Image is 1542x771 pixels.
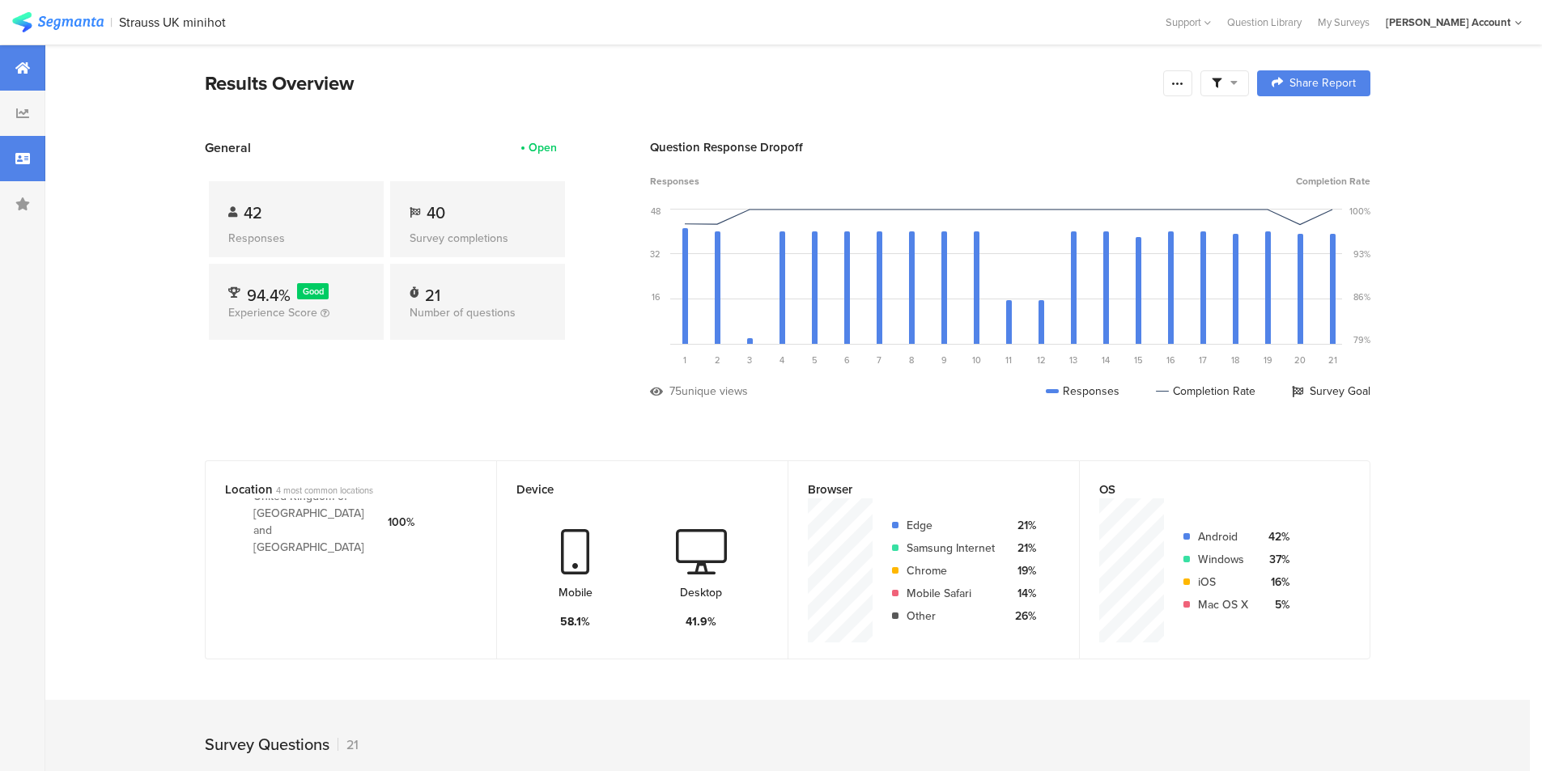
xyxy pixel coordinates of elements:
[110,13,113,32] div: |
[682,383,748,400] div: unique views
[1037,354,1046,366] span: 12
[12,12,104,32] img: segmanta logo
[907,540,995,557] div: Samsung Internet
[1166,10,1211,35] div: Support
[1353,248,1370,261] div: 93%
[410,230,546,247] div: Survey completions
[228,230,364,247] div: Responses
[388,514,414,531] div: 100%
[1198,528,1248,545] div: Android
[1198,551,1248,568] div: Windows
[1231,354,1239,366] span: 18
[1166,354,1175,366] span: 16
[909,354,914,366] span: 8
[907,562,995,579] div: Chrome
[1134,354,1143,366] span: 15
[650,248,661,261] div: 32
[747,354,752,366] span: 3
[1198,596,1248,613] div: Mac OS X
[669,383,682,400] div: 75
[1386,15,1510,30] div: [PERSON_NAME] Account
[1261,528,1289,545] div: 42%
[253,488,375,556] div: United Kingdom of [GEOGRAPHIC_DATA] and [GEOGRAPHIC_DATA]
[1199,354,1207,366] span: 17
[1008,562,1036,579] div: 19%
[247,283,291,307] span: 94.4%
[1296,174,1370,189] span: Completion Rate
[1289,78,1356,89] span: Share Report
[1292,383,1370,400] div: Survey Goal
[205,732,329,756] div: Survey Questions
[228,304,317,321] span: Experience Score
[1156,383,1255,400] div: Completion Rate
[225,481,450,498] div: Location
[1349,205,1370,218] div: 100%
[1261,551,1289,568] div: 37%
[1005,354,1012,366] span: 11
[1353,290,1370,303] div: 86%
[1008,608,1036,625] div: 26%
[1046,383,1119,400] div: Responses
[303,285,324,298] span: Good
[559,584,593,601] div: Mobile
[1008,585,1036,602] div: 14%
[877,354,881,366] span: 7
[244,201,262,225] span: 42
[907,517,995,534] div: Edge
[907,585,995,602] div: Mobile Safari
[1328,354,1337,366] span: 21
[276,484,373,497] span: 4 most common locations
[1008,517,1036,534] div: 21%
[680,584,722,601] div: Desktop
[972,354,981,366] span: 10
[205,69,1155,98] div: Results Overview
[651,205,661,218] div: 48
[686,613,716,630] div: 41.9%
[1069,354,1077,366] span: 13
[1261,574,1289,591] div: 16%
[1310,15,1378,30] a: My Surveys
[1261,596,1289,613] div: 5%
[427,201,445,225] span: 40
[1294,354,1306,366] span: 20
[812,354,818,366] span: 5
[205,138,251,157] span: General
[119,15,226,30] div: Strauss UK minihot
[652,290,661,303] div: 16
[683,354,686,366] span: 1
[529,139,557,156] div: Open
[338,735,359,754] div: 21
[1198,574,1248,591] div: iOS
[1264,354,1272,366] span: 19
[808,481,1033,498] div: Browser
[907,608,995,625] div: Other
[844,354,850,366] span: 6
[1353,333,1370,346] div: 79%
[516,481,741,498] div: Device
[1219,15,1310,30] a: Question Library
[941,354,947,366] span: 9
[1099,481,1323,498] div: OS
[425,283,440,299] div: 21
[650,174,699,189] span: Responses
[1008,540,1036,557] div: 21%
[650,138,1370,156] div: Question Response Dropoff
[560,613,590,630] div: 58.1%
[779,354,784,366] span: 4
[1102,354,1110,366] span: 14
[715,354,720,366] span: 2
[410,304,516,321] span: Number of questions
